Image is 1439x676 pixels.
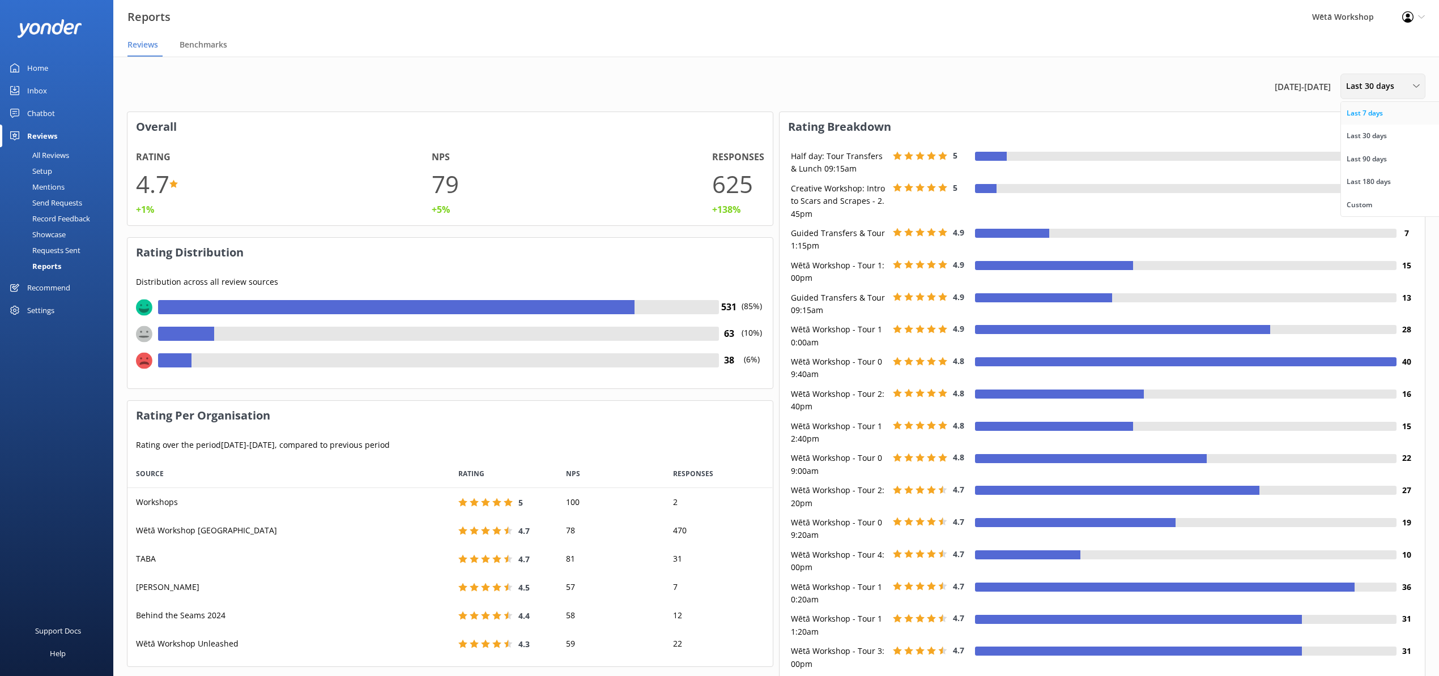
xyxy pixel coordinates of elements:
[788,645,890,670] div: Wētā Workshop - Tour 3:00pm
[1397,420,1416,433] h4: 15
[953,323,964,334] span: 4.9
[35,619,81,642] div: Support Docs
[557,601,665,630] div: 58
[7,147,69,163] div: All Reviews
[432,203,450,217] div: +5%
[127,601,450,630] div: Behind the Seams 2024
[953,484,964,495] span: 4.7
[1397,613,1416,625] h4: 31
[7,226,113,242] a: Showcase
[953,182,957,193] span: 5
[788,182,890,220] div: Creative Workshop: Intro to Scars and Scrapes - 2.45pm
[7,226,66,242] div: Showcase
[127,516,450,545] div: Wētā Workshop Wellington
[7,163,52,179] div: Setup
[27,79,47,102] div: Inbox
[788,292,890,317] div: Guided Transfers & Tour 09:15am
[1397,581,1416,593] h4: 36
[665,601,772,630] div: 12
[557,516,665,545] div: 78
[712,150,764,165] h4: Responses
[136,439,764,451] p: Rating over the period [DATE] - [DATE] , compared to previous period
[127,545,450,573] div: TABA
[1347,130,1387,142] div: Last 30 days
[1275,80,1331,93] span: [DATE] - [DATE]
[127,630,450,658] div: Wētā Workshop Unleashed
[953,150,957,161] span: 5
[739,327,764,353] p: (10%)
[788,581,890,606] div: Wētā Workshop - Tour 10:20am
[665,545,772,573] div: 31
[788,516,890,542] div: Wētā Workshop - Tour 09:20am
[1397,452,1416,464] h4: 22
[719,327,739,341] h4: 63
[953,452,964,463] span: 4.8
[788,452,890,477] div: Wētā Workshop - Tour 09:00am
[7,242,80,258] div: Requests Sent
[518,525,530,536] span: 4.7
[788,227,890,253] div: Guided Transfers & Tour 1:15pm
[673,468,713,479] span: RESPONSES
[7,211,113,226] a: Record Feedback
[136,165,169,203] h1: 4.7
[7,195,82,211] div: Send Requests
[953,227,964,238] span: 4.9
[518,582,530,593] span: 4.5
[1347,108,1383,119] div: Last 7 days
[1397,227,1416,239] h4: 7
[17,19,82,38] img: yonder-white-logo.png
[7,195,113,211] a: Send Requests
[136,203,154,217] div: +1%
[712,203,740,217] div: +138%
[788,420,890,446] div: Wētā Workshop - Tour 12:40pm
[953,420,964,431] span: 4.8
[50,642,66,665] div: Help
[518,639,530,649] span: 4.3
[1397,645,1416,657] h4: 31
[180,39,227,50] span: Benchmarks
[1347,153,1387,165] div: Last 90 days
[788,259,890,285] div: Wētā Workshop - Tour 1:00pm
[127,39,158,50] span: Reviews
[953,388,964,399] span: 4.8
[1397,549,1416,561] h4: 10
[127,112,773,142] h3: Overall
[7,179,113,195] a: Mentions
[127,488,450,516] div: Workshops
[27,299,54,322] div: Settings
[518,610,530,621] span: 4.4
[1397,356,1416,368] h4: 40
[432,165,459,203] h1: 79
[7,258,113,274] a: Reports
[739,300,764,327] p: (85%)
[518,497,523,508] span: 5
[127,573,450,601] div: Kai
[432,150,450,165] h4: NPS
[136,276,764,288] p: Distribution across all review sources
[665,573,772,601] div: 7
[557,573,665,601] div: 57
[953,356,964,366] span: 4.8
[557,488,665,516] div: 100
[953,259,964,270] span: 4.9
[1397,484,1416,497] h4: 27
[7,211,90,226] div: Record Feedback
[557,545,665,573] div: 81
[557,630,665,658] div: 59
[788,323,890,349] div: Wētā Workshop - Tour 10:00am
[127,238,773,267] h3: Rating Distribution
[953,292,964,302] span: 4.9
[1397,292,1416,304] h4: 13
[7,258,61,274] div: Reports
[136,468,164,479] span: Source
[788,388,890,413] div: Wētā Workshop - Tour 2:40pm
[712,165,753,203] h1: 625
[788,549,890,574] div: Wētā Workshop - Tour 4:00pm
[27,276,70,299] div: Recommend
[518,554,530,564] span: 4.7
[788,613,890,638] div: Wētā Workshop - Tour 11:20am
[1397,259,1416,272] h4: 15
[27,125,57,147] div: Reviews
[780,112,1425,142] h3: Rating Breakdown
[1347,176,1391,187] div: Last 180 days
